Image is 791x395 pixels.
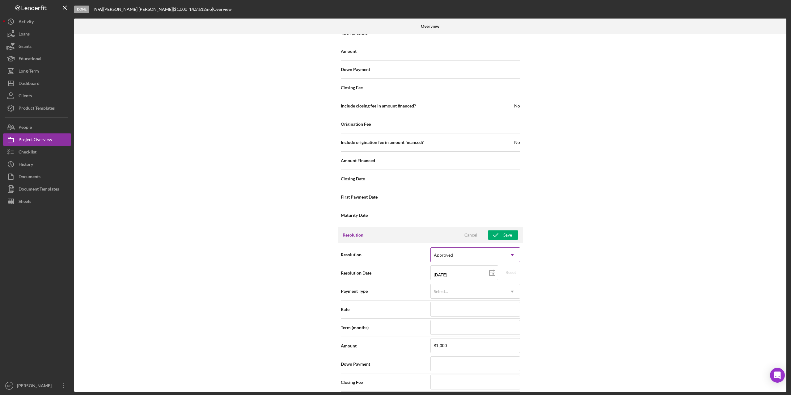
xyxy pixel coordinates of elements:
span: Amount Financed [341,158,375,164]
div: Grants [19,40,32,54]
button: Product Templates [3,102,71,114]
div: Approved [434,253,453,258]
div: Dashboard [19,77,40,91]
span: First Payment Date [341,194,378,200]
div: Documents [19,170,40,184]
span: Closing Fee [341,85,363,91]
button: Save [488,230,518,240]
div: Sheets [19,195,31,209]
div: Activity [19,15,34,29]
div: | Overview [212,7,232,12]
button: Project Overview [3,133,71,146]
span: Include closing fee in amount financed? [341,103,416,109]
button: Reset [501,268,520,277]
div: $1,000 [174,7,189,12]
span: Down Payment [341,66,370,73]
button: Document Templates [3,183,71,195]
span: No [514,139,520,145]
div: Checklist [19,146,36,160]
div: Reset [505,268,516,277]
span: Amount [341,48,357,54]
div: Document Templates [19,183,59,197]
b: Overview [421,24,439,29]
button: Checklist [3,146,71,158]
span: Payment Type [341,288,430,294]
span: Term (months) [341,325,430,331]
div: 14.5 % [189,7,201,12]
div: Select... [434,289,448,294]
button: Documents [3,170,71,183]
button: People [3,121,71,133]
div: Long-Term [19,65,39,79]
div: People [19,121,32,135]
span: Origination Fee [341,121,371,127]
div: Educational [19,53,41,66]
text: RC [7,384,11,388]
div: | [94,7,103,12]
span: Resolution Date [341,270,430,276]
div: Save [503,230,512,240]
span: Rate [341,306,430,313]
button: Long-Term [3,65,71,77]
h3: Resolution [343,232,363,238]
button: RC[PERSON_NAME] [3,380,71,392]
span: Closing Date [341,176,365,182]
div: [PERSON_NAME] [PERSON_NAME] | [103,7,174,12]
button: History [3,158,71,170]
div: [PERSON_NAME] [15,380,56,393]
span: Include origination fee in amount financed? [341,139,424,145]
span: No [514,103,520,109]
div: Project Overview [19,133,52,147]
button: Loans [3,28,71,40]
span: Amount [341,343,430,349]
div: Done [74,6,89,13]
button: Educational [3,53,71,65]
button: Clients [3,90,71,102]
div: History [19,158,33,172]
span: Maturity Date [341,212,368,218]
button: Sheets [3,195,71,208]
b: N/A [94,6,102,12]
div: Open Intercom Messenger [770,368,785,383]
div: Loans [19,28,30,42]
button: Activity [3,15,71,28]
div: Cancel [464,230,477,240]
button: Cancel [455,230,486,240]
div: 12 mo [201,7,212,12]
span: Resolution [341,252,430,258]
div: Product Templates [19,102,55,116]
button: Grants [3,40,71,53]
button: Dashboard [3,77,71,90]
div: Clients [19,90,32,103]
span: Closing Fee [341,379,430,385]
span: Down Payment [341,361,430,367]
